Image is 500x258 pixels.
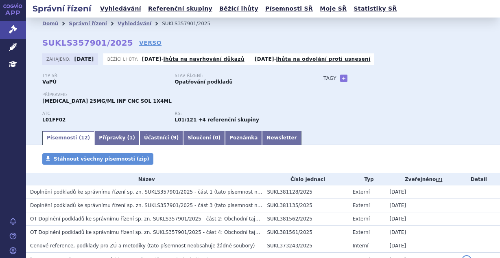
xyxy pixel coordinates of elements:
strong: pembrolizumab [175,117,197,123]
span: 0 [215,135,218,141]
a: Písemnosti SŘ [263,3,315,14]
span: 9 [173,135,176,141]
span: 1 [129,135,133,141]
span: Zahájeno: [46,56,72,62]
a: Domů [42,21,58,26]
th: Číslo jednací [263,173,349,185]
abbr: (?) [436,177,442,183]
a: lhůta na odvolání proti usnesení [276,56,371,62]
a: Stáhnout všechny písemnosti (zip) [42,153,153,165]
span: [MEDICAL_DATA] 25MG/ML INF CNC SOL 1X4ML [42,98,172,104]
a: Účastníci (9) [140,131,183,145]
span: Externí [353,216,370,222]
span: OT Doplnění podkladů ke správnímu řízení sp. zn. SUKLS357901/2025 - část 2: Obchodní tajemství [30,216,272,222]
strong: Opatřování podkladů [175,79,233,85]
a: Správní řízení [69,21,107,26]
th: Název [26,173,263,185]
span: 12 [81,135,88,141]
strong: PEMBROLIZUMAB [42,117,66,123]
span: (tato písemnost neobsahuje žádné soubory) [147,243,255,249]
strong: [DATE] [255,56,274,62]
a: Vyhledávání [118,21,151,26]
a: lhůta na navrhování důkazů [164,56,245,62]
strong: [DATE] [142,56,162,62]
td: SUKL381128/2025 [263,185,349,199]
th: Typ [349,173,386,185]
a: + [340,75,347,82]
td: [DATE] [385,226,457,239]
td: SUKL381135/2025 [263,199,349,212]
td: [DATE] [385,239,457,253]
a: Vyhledávání [98,3,144,14]
span: OT Doplnění podkladů ke správnímu řízení sp. zn. SUKLS357901/2025 - část 4: Obchodní tajemství [30,229,272,235]
a: Statistiky SŘ [351,3,399,14]
strong: VaPÚ [42,79,57,85]
span: Externí [353,189,370,195]
td: [DATE] [385,185,457,199]
a: Sloučení (0) [183,131,225,145]
td: SUKL373243/2025 [263,239,349,253]
a: Newsletter [262,131,301,145]
td: [DATE] [385,212,457,226]
span: Stáhnout všechny písemnosti (zip) [54,156,149,162]
span: Doplnění podkladů ke správnímu řízení sp. zn. SUKLS357901/2025 - část 3 [30,203,213,208]
a: Moje SŘ [317,3,349,14]
a: Poznámka [225,131,262,145]
th: Zveřejněno [385,173,457,185]
span: Externí [353,229,370,235]
a: VERSO [139,39,162,47]
span: Doplnění podkladů ke správnímu řízení sp. zn. SUKLS357901/2025 - část 1 [30,189,213,195]
a: Běžící lhůty [217,3,261,14]
p: ATC: [42,111,167,116]
p: - [142,56,245,62]
h2: Správní řízení [26,3,98,14]
td: SUKL381561/2025 [263,226,349,239]
p: - [255,56,371,62]
span: Interní [353,243,369,249]
p: Přípravek: [42,93,307,97]
h3: Tagy [323,73,336,83]
span: (tato písemnost neobsahuje žádné soubory) [214,189,322,195]
strong: [DATE] [74,56,94,62]
p: Stav řízení: [175,73,299,78]
p: Typ SŘ: [42,73,167,78]
span: (tato písemnost neobsahuje žádné soubory) [214,203,322,208]
th: Detail [458,173,500,185]
a: Referenční skupiny [146,3,215,14]
a: Písemnosti (12) [42,131,94,145]
span: Cenové reference, podklady pro ZÚ a metodiky [30,243,146,249]
p: RS: [175,111,299,116]
a: Přípravky (1) [94,131,140,145]
span: Externí [353,203,370,208]
td: SUKL381562/2025 [263,212,349,226]
li: SUKLS357901/2025 [162,18,221,30]
strong: +4 referenční skupiny [198,117,259,123]
td: [DATE] [385,199,457,212]
span: Běžící lhůty: [107,56,140,62]
strong: SUKLS357901/2025 [42,38,133,48]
